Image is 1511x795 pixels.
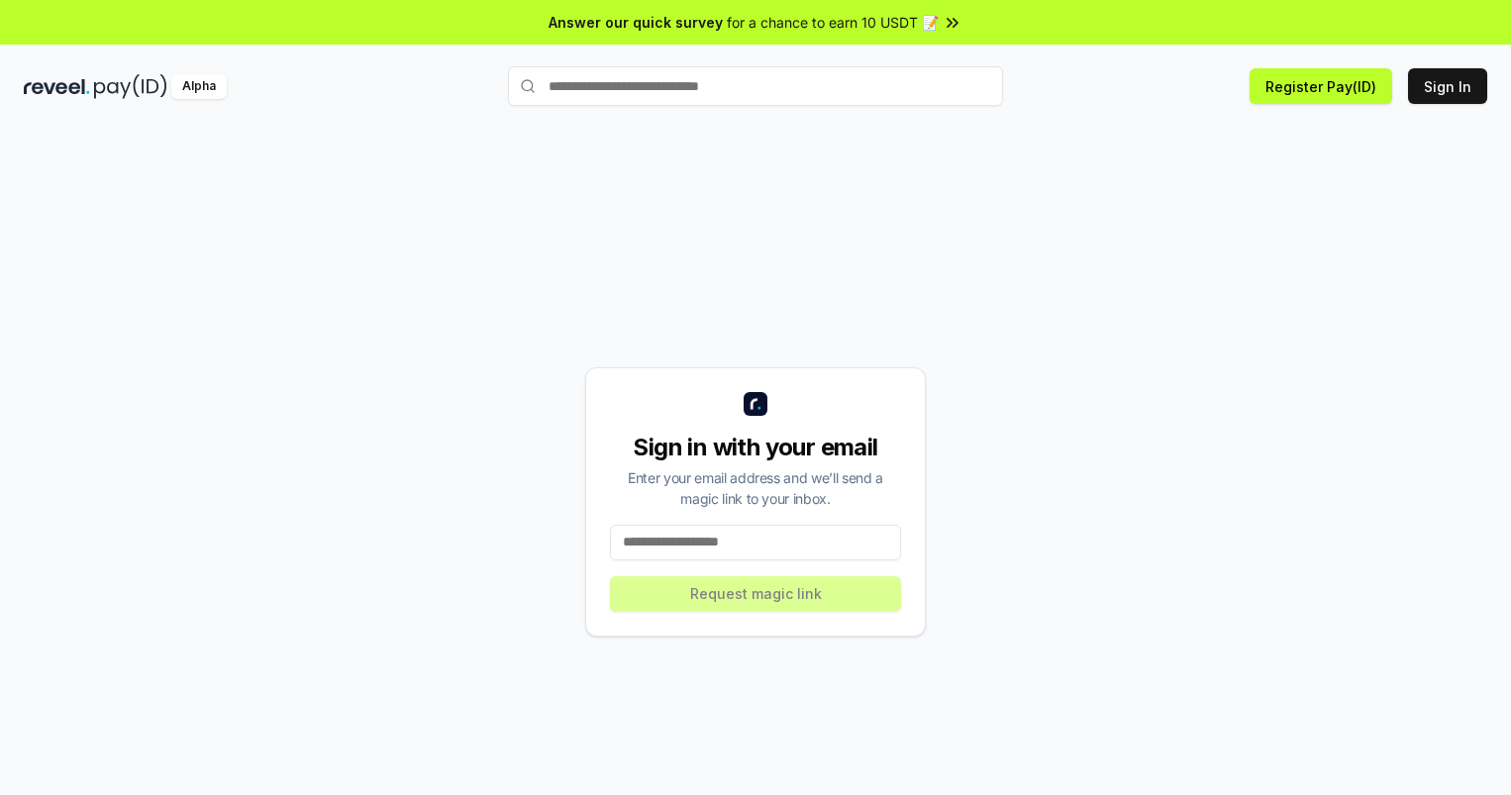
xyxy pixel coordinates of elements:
img: pay_id [94,74,167,99]
div: Alpha [171,74,227,99]
div: Sign in with your email [610,432,901,463]
button: Register Pay(ID) [1250,68,1392,104]
div: Enter your email address and we’ll send a magic link to your inbox. [610,467,901,509]
button: Sign In [1408,68,1487,104]
img: logo_small [744,392,767,416]
span: for a chance to earn 10 USDT 📝 [727,12,939,33]
span: Answer our quick survey [549,12,723,33]
img: reveel_dark [24,74,90,99]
